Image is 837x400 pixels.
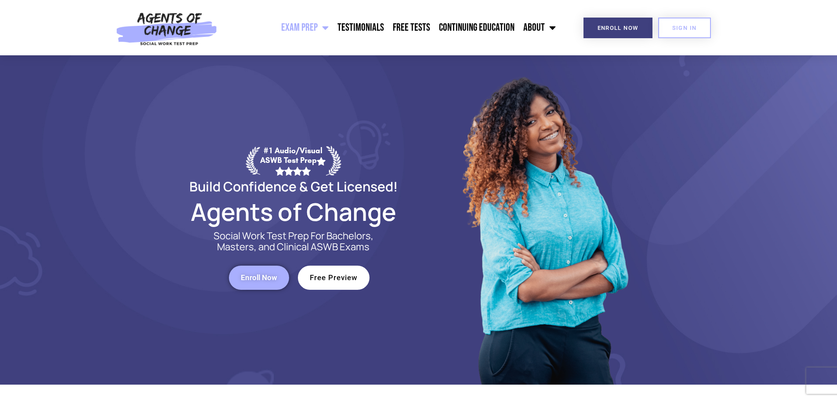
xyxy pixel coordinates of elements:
a: SIGN IN [658,18,711,38]
a: Free Preview [298,266,370,290]
a: Exam Prep [277,17,333,39]
span: Free Preview [310,274,358,281]
nav: Menu [222,17,560,39]
a: Enroll Now [583,18,652,38]
h2: Build Confidence & Get Licensed! [168,180,419,193]
span: SIGN IN [672,25,697,31]
span: Enroll Now [241,274,277,281]
a: About [519,17,560,39]
a: Free Tests [388,17,435,39]
a: Continuing Education [435,17,519,39]
span: Enroll Now [598,25,638,31]
a: Enroll Now [229,266,289,290]
h2: Agents of Change [168,202,419,222]
a: Testimonials [333,17,388,39]
img: Website Image 1 (1) [456,55,632,385]
p: Social Work Test Prep For Bachelors, Masters, and Clinical ASWB Exams [203,231,384,252]
div: #1 Audio/Visual ASWB Test Prep [260,146,326,175]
